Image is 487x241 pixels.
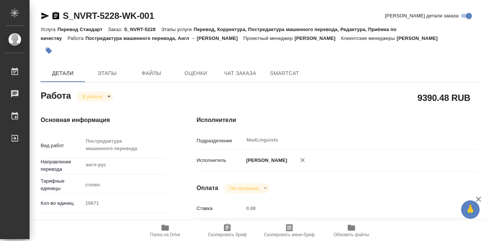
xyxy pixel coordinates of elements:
[41,177,83,192] p: Тарифные единицы
[178,69,214,78] span: Оценки
[41,27,396,41] p: Перевод, Корректура, Постредактура машинного перевода, Редактура, Приёмка по качеству
[83,179,167,191] div: слово
[108,27,124,32] p: Заказ:
[397,35,443,41] p: [PERSON_NAME]
[222,69,258,78] span: Чат заказа
[41,11,50,20] button: Скопировать ссылку для ЯМессенджера
[197,157,243,164] p: Исполнитель
[150,232,180,237] span: Папка на Drive
[243,157,287,164] p: [PERSON_NAME]
[264,232,314,237] span: Скопировать мини-бриф
[224,183,270,193] div: В работе
[208,232,246,237] span: Скопировать бриф
[294,35,341,41] p: [PERSON_NAME]
[461,200,480,219] button: 🙏
[161,27,194,32] p: Этапы услуги
[89,69,125,78] span: Этапы
[124,27,161,32] p: S_NVRT-5228
[41,88,71,102] h2: Работа
[418,91,470,104] h2: 9390.48 RUB
[134,220,196,241] button: Папка на Drive
[243,35,294,41] p: Проектный менеджер
[41,158,83,173] p: Направление перевода
[83,216,167,229] div: Медицина
[83,198,167,208] input: Пустое поле
[57,27,108,32] p: Перевод Стандарт
[258,220,320,241] button: Скопировать мини-бриф
[45,69,81,78] span: Детали
[267,69,302,78] span: SmartCat
[341,35,397,41] p: Клиентские менеджеры
[63,11,154,21] a: S_NVRT-5228-WK-001
[294,152,311,168] button: Удалить исполнителя
[68,35,86,41] p: Работа
[80,94,105,100] button: В работе
[243,203,455,214] input: Пустое поле
[76,92,113,102] div: В работе
[197,205,243,212] p: Ставка
[134,69,169,78] span: Файлы
[197,137,243,145] p: Подразделение
[334,232,369,237] span: Обновить файлы
[85,35,243,41] p: Постредактура машинного перевода, Англ → [PERSON_NAME]
[41,116,167,125] h4: Основная информация
[41,27,57,32] p: Услуга
[41,219,83,226] p: Общая тематика
[197,184,218,193] h4: Оплата
[41,142,83,149] p: Вид работ
[51,11,60,20] button: Скопировать ссылку
[197,116,479,125] h4: Исполнители
[464,202,477,217] span: 🙏
[228,185,261,191] button: Не оплачена
[41,43,57,59] button: Добавить тэг
[385,12,459,20] span: [PERSON_NAME] детали заказа
[320,220,382,241] button: Обновить файлы
[41,200,83,207] p: Кол-во единиц
[196,220,258,241] button: Скопировать бриф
